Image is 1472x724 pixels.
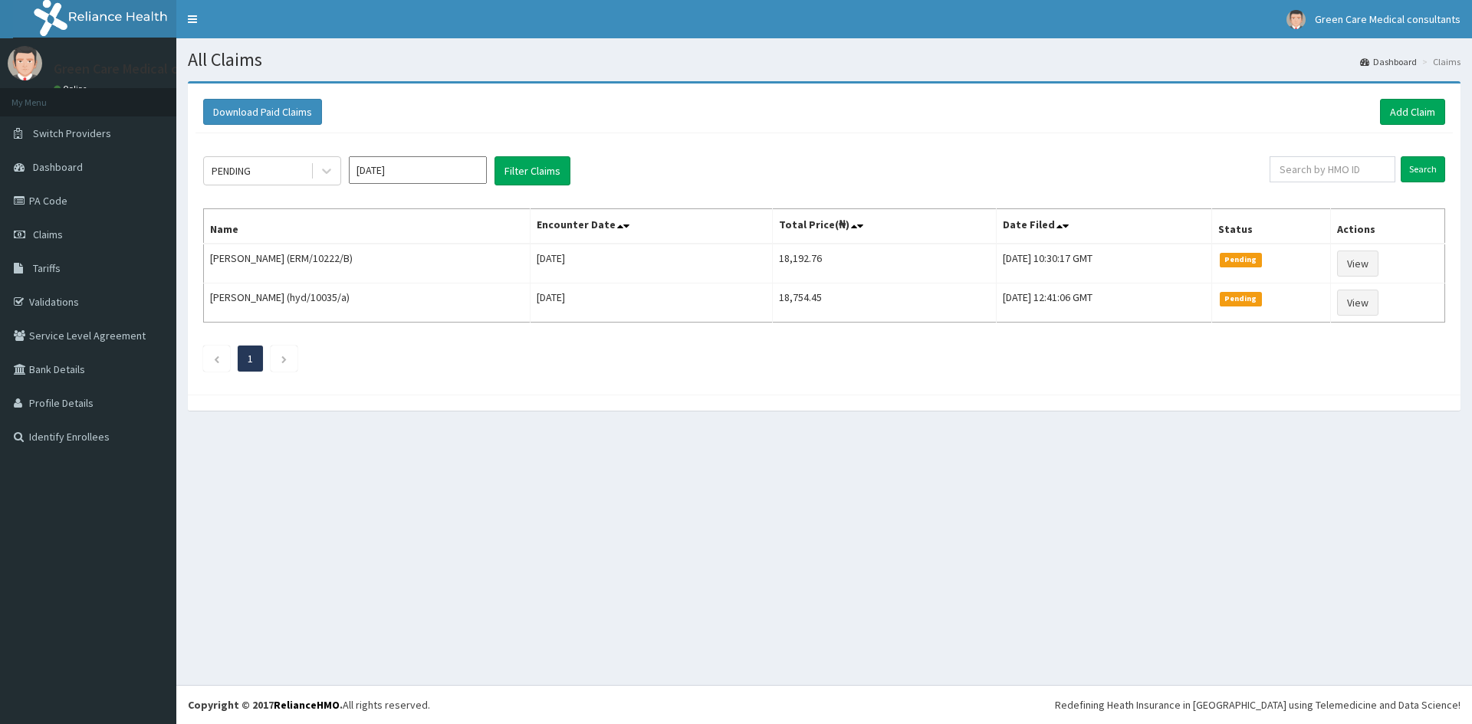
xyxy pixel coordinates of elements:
[772,244,996,283] td: 18,192.76
[1220,292,1262,306] span: Pending
[33,126,111,140] span: Switch Providers
[1337,251,1378,277] a: View
[1360,55,1417,68] a: Dashboard
[8,46,42,80] img: User Image
[33,228,63,241] span: Claims
[204,209,531,244] th: Name
[1330,209,1444,244] th: Actions
[531,209,772,244] th: Encounter Date
[1270,156,1395,182] input: Search by HMO ID
[495,156,570,185] button: Filter Claims
[212,163,251,179] div: PENDING
[531,283,772,323] td: [DATE]
[281,352,287,365] a: Next page
[54,62,243,76] p: Green Care Medical consultants
[531,244,772,283] td: [DATE]
[33,160,83,174] span: Dashboard
[772,209,996,244] th: Total Price(₦)
[248,352,253,365] a: Page 1 is your current page
[1337,290,1378,316] a: View
[772,283,996,323] td: 18,754.45
[1220,253,1262,267] span: Pending
[1212,209,1331,244] th: Status
[996,283,1212,323] td: [DATE] 12:41:06 GMT
[1380,99,1445,125] a: Add Claim
[349,156,487,184] input: Select Month and Year
[274,698,340,712] a: RelianceHMO
[1418,55,1460,68] li: Claims
[1401,156,1445,182] input: Search
[176,685,1472,724] footer: All rights reserved.
[54,84,90,94] a: Online
[204,244,531,283] td: [PERSON_NAME] (ERM/10222/B)
[33,261,61,275] span: Tariffs
[188,698,343,712] strong: Copyright © 2017 .
[188,50,1460,70] h1: All Claims
[1055,697,1460,713] div: Redefining Heath Insurance in [GEOGRAPHIC_DATA] using Telemedicine and Data Science!
[213,352,220,365] a: Previous page
[203,99,322,125] button: Download Paid Claims
[204,283,531,323] td: [PERSON_NAME] (hyd/10035/a)
[1315,12,1460,26] span: Green Care Medical consultants
[1286,10,1306,29] img: User Image
[996,244,1212,283] td: [DATE] 10:30:17 GMT
[996,209,1212,244] th: Date Filed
